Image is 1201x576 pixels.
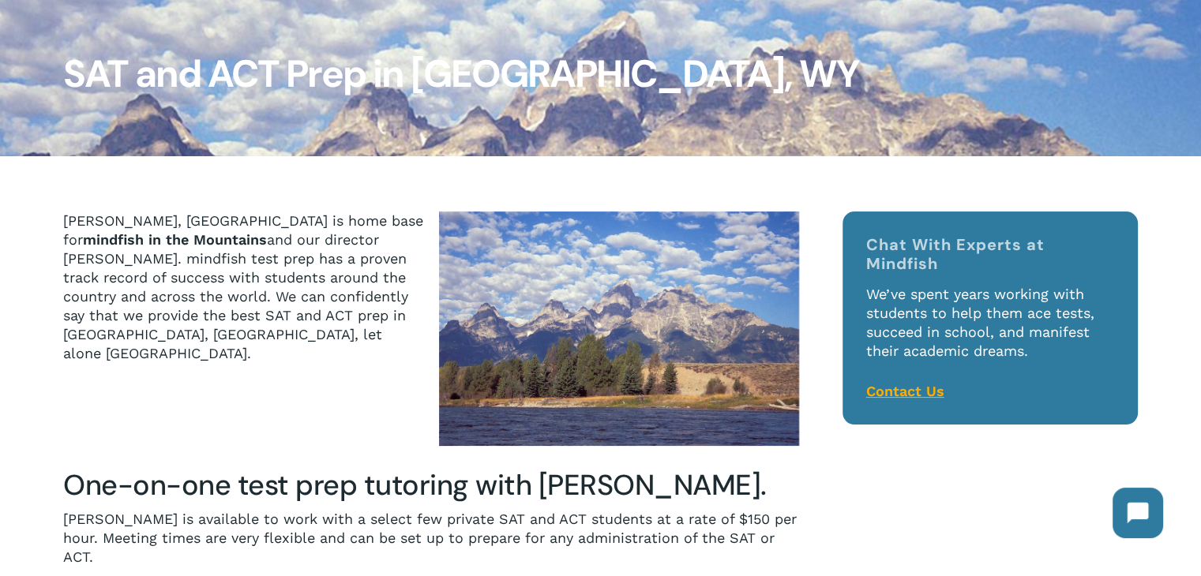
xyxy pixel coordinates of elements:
[1097,472,1179,554] iframe: Chatbot
[63,467,799,503] h3: One-on-one test prep tutoring with [PERSON_NAME].
[866,383,944,399] a: Contact Us
[83,231,267,248] strong: mindfish in the Mountains
[63,55,1138,93] h1: SAT and ACT Prep in [GEOGRAPHIC_DATA], WY
[866,285,1114,382] p: We’ve spent years working with students to help them ace tests, succeed in school, and manifest t...
[439,211,799,447] img: Tetons clouds dry brush 2
[866,235,1114,273] h4: Chat With Experts at Mindfish
[63,211,423,363] p: [PERSON_NAME], [GEOGRAPHIC_DATA] is home base for and our director [PERSON_NAME]. mindfish test p...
